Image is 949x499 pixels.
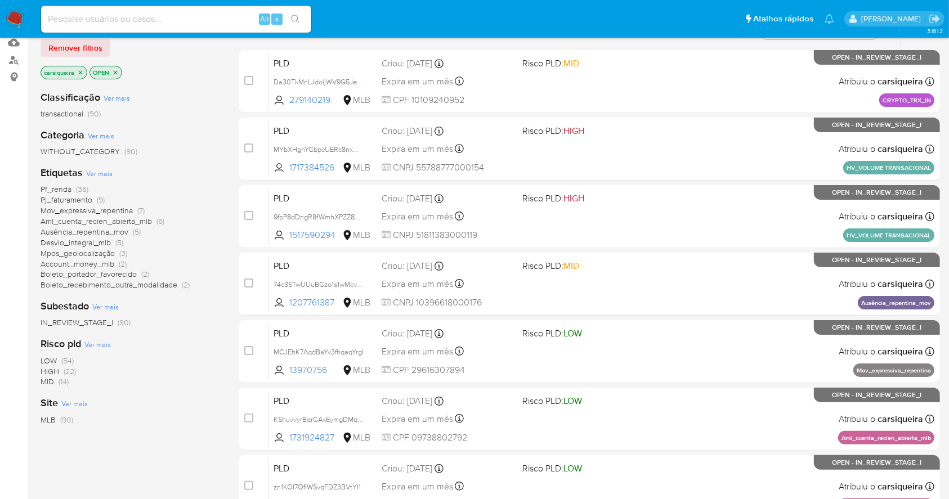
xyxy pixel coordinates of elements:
[284,11,307,27] button: search-icon
[861,14,925,24] p: carla.siqueira@mercadolivre.com
[260,14,269,24] span: Alt
[825,14,834,24] a: Notificações
[929,13,941,25] a: Sair
[753,13,813,25] span: Atalhos rápidos
[41,12,311,26] input: Pesquise usuários ou casos...
[275,14,279,24] span: s
[927,26,943,35] span: 3.161.2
